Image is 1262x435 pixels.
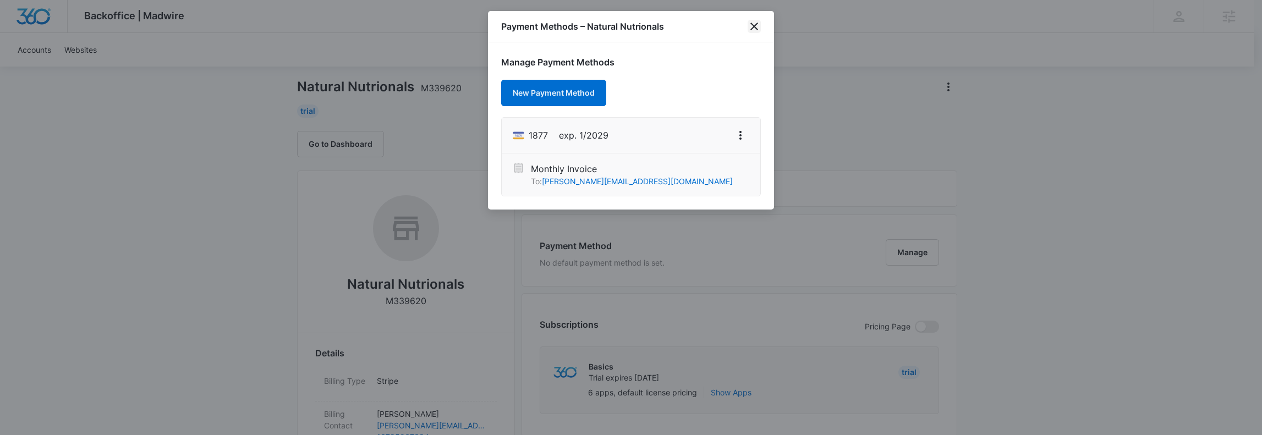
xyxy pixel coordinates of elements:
h1: Manage Payment Methods [501,56,761,69]
span: exp. 1/2029 [559,129,608,142]
span: Visa ending with [529,129,548,142]
button: close [748,20,761,33]
button: View More [732,126,749,144]
p: Monthly Invoice [531,162,733,175]
p: To: [531,175,733,187]
button: New Payment Method [501,80,606,106]
h1: Payment Methods – Natural Nutrionals [501,20,664,33]
a: [PERSON_NAME][EMAIL_ADDRESS][DOMAIN_NAME] [542,177,733,186]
